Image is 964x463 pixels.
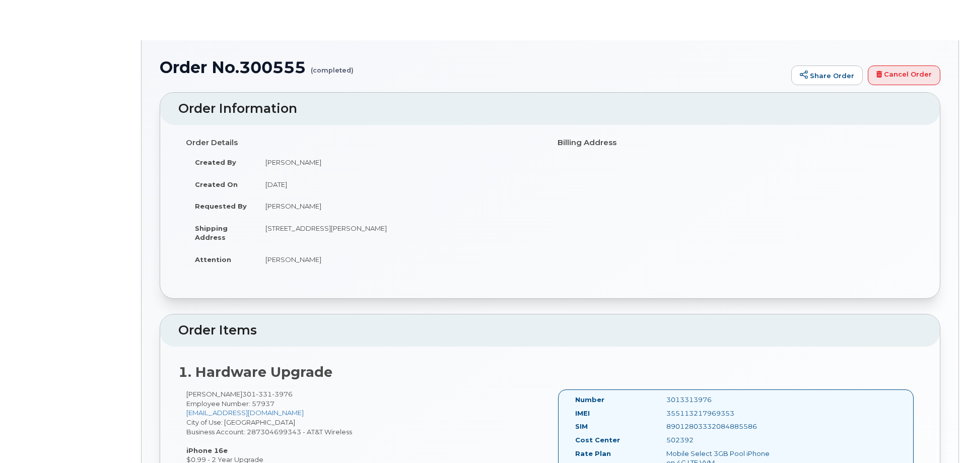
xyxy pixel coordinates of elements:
[186,139,542,147] h4: Order Details
[868,65,940,86] a: Cancel Order
[659,395,787,405] div: 3013313976
[791,65,863,86] a: Share Order
[272,390,293,398] span: 3976
[160,58,786,76] h1: Order No.300555
[558,139,914,147] h4: Billing Address
[311,58,354,74] small: (completed)
[256,390,272,398] span: 331
[575,409,590,418] label: IMEI
[242,390,293,398] span: 301
[195,180,238,188] strong: Created On
[256,151,542,173] td: [PERSON_NAME]
[256,248,542,271] td: [PERSON_NAME]
[195,158,236,166] strong: Created By
[659,409,787,418] div: 355113217969353
[186,400,274,408] span: Employee Number: 57937
[575,449,611,458] label: Rate Plan
[575,435,620,445] label: Cost Center
[256,195,542,217] td: [PERSON_NAME]
[195,202,247,210] strong: Requested By
[256,217,542,248] td: [STREET_ADDRESS][PERSON_NAME]
[186,446,228,454] strong: iPhone 16e
[195,255,231,263] strong: Attention
[195,224,228,242] strong: Shipping Address
[256,173,542,195] td: [DATE]
[178,364,332,380] strong: 1. Hardware Upgrade
[575,395,604,405] label: Number
[178,102,922,116] h2: Order Information
[659,435,787,445] div: 502392
[659,422,787,431] div: 89012803332084885586
[178,323,922,338] h2: Order Items
[575,422,588,431] label: SIM
[186,409,304,417] a: [EMAIL_ADDRESS][DOMAIN_NAME]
